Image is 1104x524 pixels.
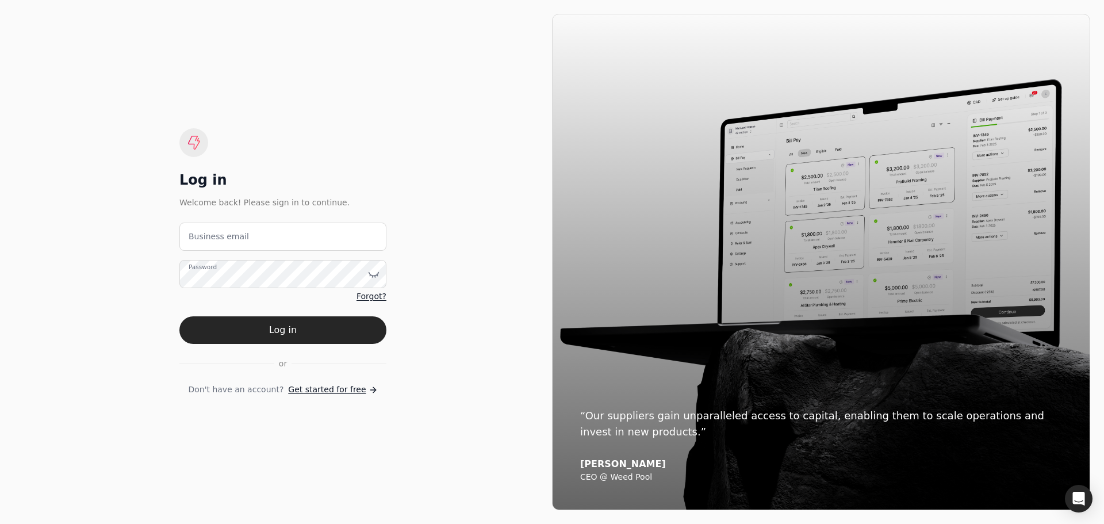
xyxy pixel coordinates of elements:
[189,263,217,272] label: Password
[188,384,283,396] span: Don't have an account?
[356,290,386,303] a: Forgot?
[1065,485,1092,512] div: Open Intercom Messenger
[580,472,1062,483] div: CEO @ Weed Pool
[179,196,386,209] div: Welcome back! Please sign in to continue.
[189,231,249,243] label: Business email
[288,384,377,396] a: Get started for free
[279,358,287,370] span: or
[179,171,386,189] div: Log in
[179,316,386,344] button: Log in
[580,408,1062,440] div: “Our suppliers gain unparalleled access to capital, enabling them to scale operations and invest ...
[580,458,1062,470] div: [PERSON_NAME]
[288,384,366,396] span: Get started for free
